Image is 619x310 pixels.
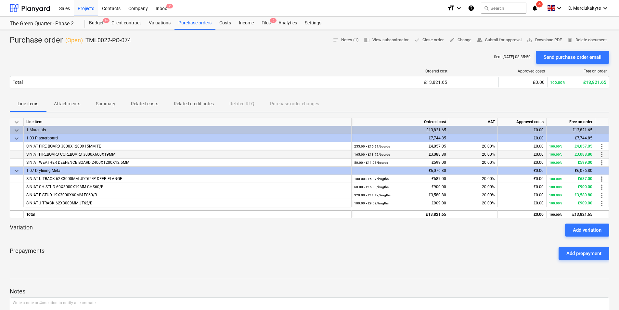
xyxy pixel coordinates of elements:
[455,4,463,12] i: keyboard_arrow_down
[500,167,544,175] div: £0.00
[364,36,409,44] span: View subcontractor
[549,153,562,156] small: 100.00%
[500,134,544,142] div: £0.00
[598,175,606,183] span: more_vert
[96,100,115,107] p: Summary
[549,191,592,199] div: £3,580.80
[527,37,533,43] span: save_alt
[550,80,606,85] div: £13,821.65
[536,51,609,64] button: Send purchase order email
[549,185,562,189] small: 100.00%
[354,150,446,159] div: £3,088.80
[449,199,498,207] div: 20.00%
[598,143,606,150] span: more_vert
[145,17,174,30] a: Valuations
[26,176,122,181] span: SINIAT U TRACK 62X3000MM UDT62/P DEEP FLANGE
[544,53,601,61] div: Send purchase order email
[549,159,592,167] div: £599.00
[354,201,389,205] small: 100.00 × £9.09 / lengths
[174,100,214,107] p: Related credit notes
[500,175,544,183] div: £0.00
[500,199,544,207] div: £0.00
[354,145,390,148] small: 255.00 × £15.91 / boards
[500,142,544,150] div: £0.00
[354,185,389,189] small: 60.00 × £15.00 / lengths
[564,35,609,45] button: Delete document
[13,80,23,85] div: Total
[13,135,20,142] span: keyboard_arrow_down
[13,126,20,134] span: keyboard_arrow_down
[500,150,544,159] div: £0.00
[449,36,471,44] span: Change
[449,142,498,150] div: 20.00%
[354,177,389,181] small: 100.00 × £6.87 / lengths
[549,199,592,207] div: £909.00
[215,17,235,30] div: Costs
[26,167,349,174] div: 1.07 Drylining Metal
[549,134,592,142] div: £7,744.85
[549,126,592,134] div: £13,821.65
[354,199,446,207] div: £909.00
[449,37,455,43] span: edit
[404,69,447,73] div: Ordered cost
[13,167,20,175] span: keyboard_arrow_down
[85,17,108,30] div: Budget
[500,191,544,199] div: £0.00
[568,6,601,11] span: D. Marciukaityte
[498,118,547,126] div: Approved costs
[549,177,562,181] small: 100.00%
[26,144,101,149] span: SINIAT FIRE BOARD 3000X1200X15MM TE
[26,185,103,189] span: SINIAT CH STUD 60X3000X19MM CHS60/B
[449,159,498,167] div: 20.00%
[494,54,531,60] p: Sent : [DATE] 08:35:50
[354,175,446,183] div: £687.00
[404,80,447,85] div: £13,821.65
[270,18,277,23] span: 5
[549,211,592,219] div: £13,821.65
[500,183,544,191] div: £0.00
[549,213,562,216] small: 100.00%
[536,1,543,7] span: 4
[474,35,524,45] button: Submit for approval
[414,37,420,43] span: done
[26,134,349,142] div: 1.03 Plasterboard
[354,183,446,191] div: £900.00
[26,160,129,165] span: SINIAT WEATHER DEEFENCE BOARD 2400X1200X12.5MM
[449,150,498,159] div: 20.00%
[598,151,606,159] span: more_vert
[549,167,592,175] div: £6,076.80
[10,20,77,27] div: The Green Quarter - Phase 2
[131,100,158,107] p: Related costs
[364,37,370,43] span: business
[411,35,446,45] button: Close order
[301,17,325,30] div: Settings
[567,36,607,44] span: Delete document
[447,4,455,12] i: format_size
[10,288,609,295] p: Notes
[18,100,38,107] p: Line-items
[174,17,215,30] a: Purchase orders
[108,17,145,30] div: Client contract
[10,247,45,260] p: Prepayments
[601,4,609,12] i: keyboard_arrow_down
[10,35,131,45] div: Purchase order
[547,118,595,126] div: Free on order
[330,35,361,45] button: Notes (1)
[549,161,562,164] small: 100.00%
[103,18,110,23] span: 9+
[235,17,258,30] a: Income
[555,4,563,12] i: keyboard_arrow_down
[549,175,592,183] div: £687.00
[446,35,474,45] button: Change
[26,152,115,157] span: SINIAT FIREBOARD COREBOARD 3000X600X19MM
[354,159,446,167] div: £599.00
[481,3,526,14] button: Search
[258,17,275,30] a: Files5
[13,118,20,126] span: keyboard_arrow_down
[65,36,83,44] p: ( Open )
[352,118,449,126] div: Ordered cost
[477,36,522,44] span: Submit for approval
[500,211,544,219] div: £0.00
[449,175,498,183] div: 20.00%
